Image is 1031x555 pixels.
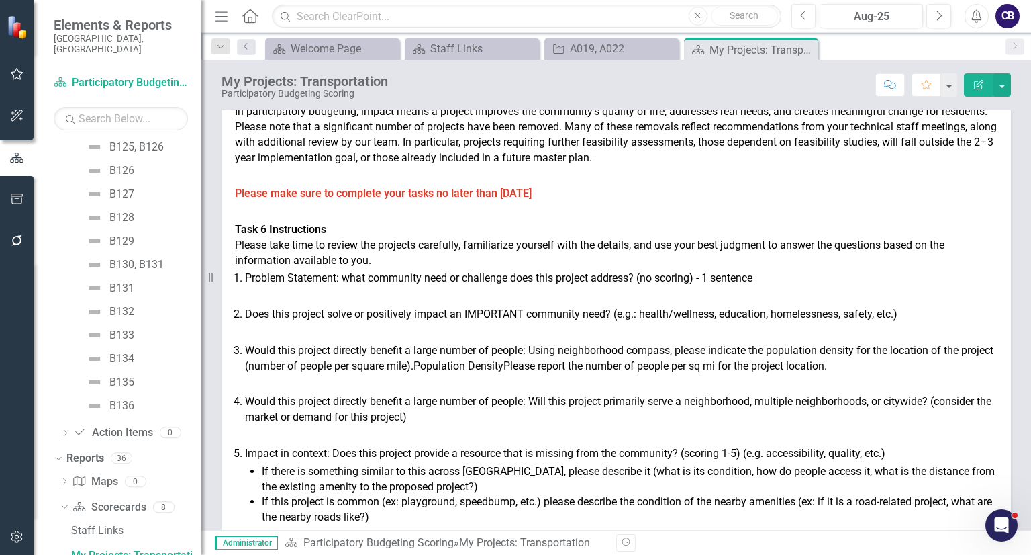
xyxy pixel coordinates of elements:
[5,14,32,40] img: ClearPoint Strategy
[83,254,164,275] a: B130, B131
[83,277,134,299] a: B131
[215,536,278,550] span: Administrator
[109,259,164,271] div: B130, B131
[820,4,923,28] button: Aug-25
[824,9,918,25] div: Aug-25
[222,74,388,89] div: My Projects: Transportation
[235,223,326,236] span: Task 6 Instructions
[54,17,188,33] span: Elements & Reports
[87,257,103,273] img: Not Defined
[83,372,134,393] a: B135
[83,348,134,370] a: B134
[303,536,454,549] a: Participatory Budgeting Scoring
[72,500,146,515] a: Scorecards
[245,344,993,372] span: Would this project directly benefit a large number of people: Using neighborhood compass, please ...
[87,398,103,414] img: Not Defined
[245,447,885,460] span: Impact in context: Does this project provide a resource that is missing from the community? (scor...
[109,400,134,412] div: B136
[109,329,134,341] div: B133
[711,7,778,26] button: Search
[83,207,134,228] a: B128
[235,120,997,164] span: Please note that a significant number of projects have been removed. Many of these removals refle...
[408,40,536,57] a: Staff Links
[66,451,104,466] a: Reports
[87,304,103,320] img: Not Defined
[548,40,675,57] a: A019, A022
[262,465,995,493] span: If there is something similar to this across [GEOGRAPHIC_DATA], please describe it (what is its c...
[109,376,134,388] div: B135
[430,40,536,57] div: Staff Links
[245,308,897,321] span: Does this project solve or positively impact an IMPORTANT community need? (e.g.: health/wellness,...
[83,230,134,252] a: B129
[87,233,103,249] img: Not Defined
[245,271,752,284] span: Problem Statement: what community need or challenge does this project address? (no scoring) - 1 s...
[109,235,134,247] div: B129
[109,212,134,224] div: B128
[222,89,388,99] div: Participatory Budgeting Scoring
[109,306,134,318] div: B132
[235,187,532,200] strong: Please make sure to complete your tasks no later than [DATE]
[87,163,103,179] img: Not Defined
[87,351,103,367] img: Not Defined
[87,280,103,296] img: Not Defined
[153,501,175,513] div: 8
[109,165,134,177] div: B126
[285,536,606,551] div: »
[268,40,396,57] a: Welcome Page
[54,75,188,91] a: Participatory Budgeting Scoring
[262,495,992,523] span: If this project is common (ex: playground, speedbump, etc.) please describe the condition of the ...
[71,525,201,537] div: Staff Links
[459,536,590,549] div: My Projects: Transportation
[109,188,134,200] div: B127
[87,186,103,202] img: Not Defined
[109,141,164,153] div: B125, B126
[111,453,132,464] div: 36
[87,327,103,343] img: Not Defined
[413,359,503,372] a: Population Density
[985,509,1018,542] iframe: Intercom live chat
[83,325,134,346] a: B133
[125,476,146,487] div: 0
[109,353,134,365] div: B134
[54,33,188,55] small: [GEOGRAPHIC_DATA], [GEOGRAPHIC_DATA]
[160,427,181,439] div: 0
[54,107,188,130] input: Search Below...
[291,40,396,57] div: Welcome Page
[570,40,675,57] div: A019, A022
[87,210,103,226] img: Not Defined
[73,425,152,441] a: Action Items
[87,139,103,155] img: Not Defined
[235,74,991,118] span: The goal this week is to determine each project’s impact. To ensure a fair review, every project ...
[245,395,991,423] span: Would this project directly benefit a large number of people: Will this project primarily serve a...
[235,239,944,267] span: Please take time to review the projects carefully, familiarize yourself with the details, and use...
[83,395,134,417] a: B136
[83,301,134,323] a: B132
[995,4,1020,28] button: CB
[83,136,164,158] a: B125, B126
[68,519,201,541] a: Staff Links
[272,5,781,28] input: Search ClearPoint...
[730,10,758,21] span: Search
[109,282,134,294] div: B131
[87,374,103,390] img: Not Defined
[72,474,117,490] a: Maps
[83,160,134,181] a: B126
[83,183,134,205] a: B127
[709,42,815,58] div: My Projects: Transportation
